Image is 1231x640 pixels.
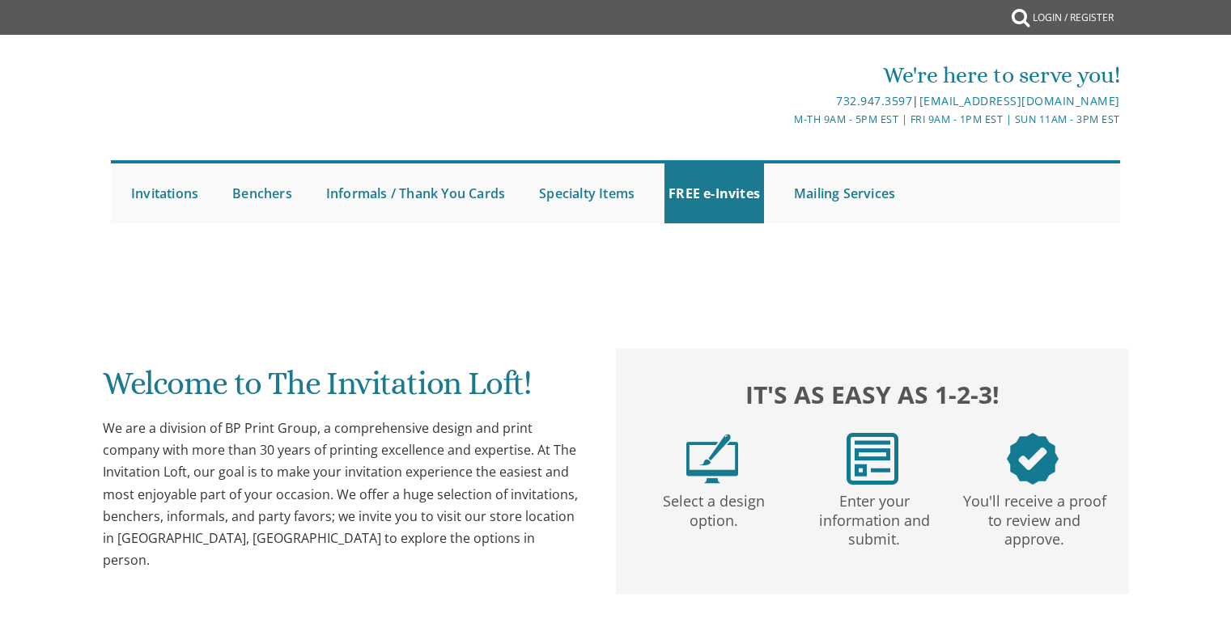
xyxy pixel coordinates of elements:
a: 732.947.3597 [836,93,912,108]
a: Invitations [127,163,202,223]
img: step1.png [686,433,738,485]
a: [EMAIL_ADDRESS][DOMAIN_NAME] [919,93,1120,108]
a: Informals / Thank You Cards [322,163,509,223]
h1: Welcome to The Invitation Loft! [103,366,584,413]
div: We are a division of BP Print Group, a comprehensive design and print company with more than 30 y... [103,417,584,571]
div: M-Th 9am - 5pm EST | Fri 9am - 1pm EST | Sun 11am - 3pm EST [448,111,1120,128]
div: We're here to serve you! [448,59,1120,91]
img: step2.png [847,433,898,485]
img: step3.png [1007,433,1059,485]
p: Select a design option. [637,485,791,531]
div: | [448,91,1120,111]
a: Specialty Items [535,163,639,223]
p: You'll receive a proof to review and approve. [957,485,1111,549]
a: Benchers [228,163,296,223]
h2: It's as easy as 1-2-3! [632,376,1113,413]
a: FREE e-Invites [664,163,764,223]
p: Enter your information and submit. [797,485,951,549]
a: Mailing Services [790,163,899,223]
